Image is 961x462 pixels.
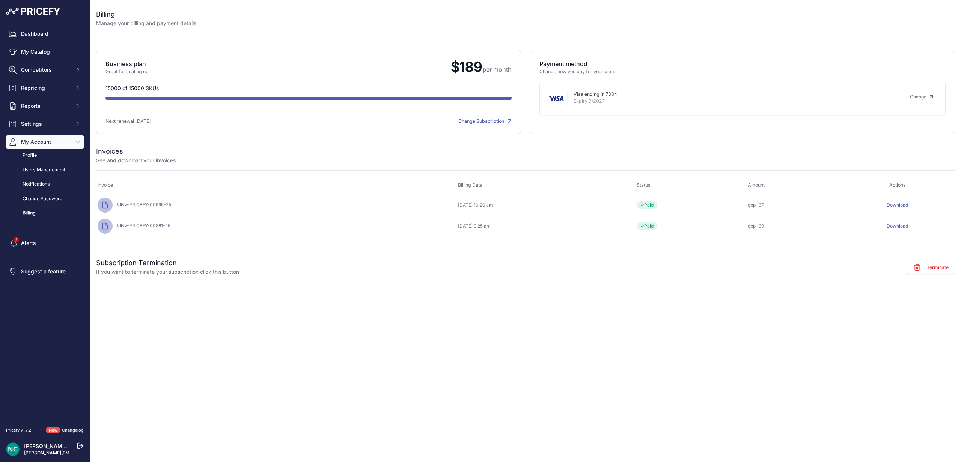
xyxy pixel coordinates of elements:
span: Paid [637,222,657,230]
a: Download [887,202,908,208]
h2: Subscription Termination [96,258,239,268]
a: [PERSON_NAME] NC [24,443,77,449]
span: per month [482,66,512,73]
span: My Account [21,138,70,146]
a: Suggest a feature [6,265,84,278]
p: If you want to terminate your subscription click this button [96,268,239,276]
span: Billing Data [458,182,482,188]
p: Change how you pay for your plan. [539,68,946,75]
a: Change [904,91,939,103]
span: Paid [637,201,657,209]
button: Competitors [6,63,84,77]
img: Pricefy Logo [6,8,60,15]
p: Expiry 9/2027 [574,98,898,105]
a: Notifications [6,178,84,191]
p: 15000 of 15000 SKUs [105,85,512,92]
button: Settings [6,117,84,131]
div: gbp 137 [748,202,839,208]
a: [PERSON_NAME][EMAIL_ADDRESS][DOMAIN_NAME][PERSON_NAME] [24,450,177,456]
button: Repricing [6,81,84,95]
span: Competitors [21,66,70,74]
div: gbp 139 [748,223,839,229]
span: Repricing [21,84,70,92]
a: Change Password [6,192,84,205]
span: Amount [748,182,765,188]
span: Terminate [927,264,949,270]
span: Reports [21,102,70,110]
button: Reports [6,99,84,113]
a: Users Management [6,163,84,177]
a: Alerts [6,236,84,250]
p: Business plan [105,59,445,68]
span: Actions [889,182,906,188]
span: Invoice [98,182,113,188]
p: See and download your invoices [96,157,176,164]
a: My Catalog [6,45,84,59]
button: My Account [6,135,84,149]
span: Status [637,182,651,188]
span: New [46,427,60,433]
nav: Sidebar [6,27,84,418]
div: Pricefy v1.7.2 [6,427,31,433]
span: #INV-PRICEFY-00995-25 [114,202,171,207]
button: Terminate [907,261,955,274]
a: Download [887,223,908,229]
h2: Invoices [96,146,123,157]
span: #INV-PRICEFY-00861-25 [114,223,170,228]
span: Settings [21,120,70,128]
a: Dashboard [6,27,84,41]
p: Manage your billing and payment details. [96,20,198,27]
a: Billing [6,207,84,220]
a: Change Subscription [458,118,512,124]
span: $189 [445,59,512,75]
div: [DATE] 10:26 am [458,202,633,208]
a: Profile [6,149,84,162]
h2: Billing [96,9,198,20]
p: Payment method [539,59,946,68]
p: Next renewal [DATE] [105,118,309,125]
p: Great for scaling up [105,68,445,75]
div: [DATE] 9:25 am [458,223,633,229]
p: Visa ending in 7384 [574,91,898,98]
a: Changelog [62,427,84,433]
